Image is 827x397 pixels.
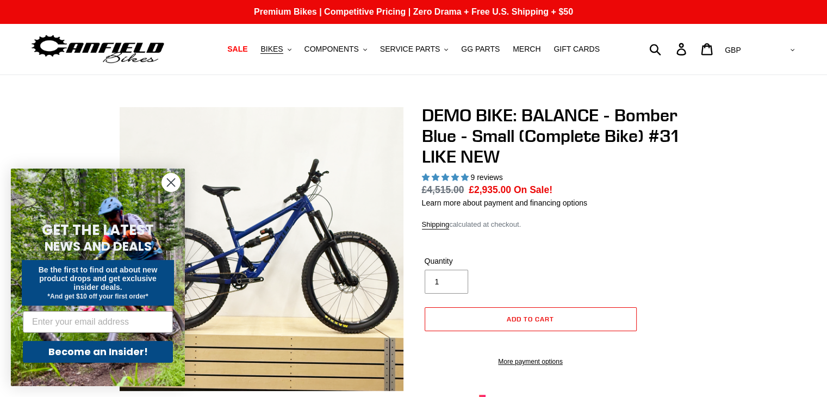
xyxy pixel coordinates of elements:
button: Close dialog [161,173,181,192]
span: GIFT CARDS [554,45,600,54]
label: Quantity [425,256,528,267]
span: SALE [227,45,247,54]
a: Shipping [422,220,450,229]
button: SERVICE PARTS [375,42,453,57]
span: Add to cart [507,315,554,323]
span: COMPONENTS [304,45,359,54]
h1: DEMO BIKE: BALANCE - Bomber Blue - Small (Complete Bike) #31 LIKE NEW [422,105,710,168]
span: BIKES [260,45,283,54]
a: GIFT CARDS [548,42,605,57]
a: SALE [222,42,253,57]
span: MERCH [513,45,540,54]
span: GET THE LATEST [42,220,154,240]
img: Canfield Bikes [30,32,166,66]
button: BIKES [255,42,296,57]
button: Become an Insider! [23,341,173,363]
span: GG PARTS [461,45,500,54]
a: More payment options [425,357,637,367]
a: MERCH [507,42,546,57]
div: calculated at checkout. [422,219,710,230]
span: 5.00 stars [422,173,471,182]
span: NEWS AND DEALS [45,238,152,255]
span: *And get $10 off your first order* [47,293,148,300]
span: SERVICE PARTS [380,45,440,54]
s: £4,515.00 [422,184,464,195]
span: Be the first to find out about new product drops and get exclusive insider deals. [39,265,158,291]
span: £2,935.00 [469,184,511,195]
input: Enter your email address [23,311,173,333]
a: Learn more about payment and financing options [422,199,587,207]
button: Add to cart [425,307,637,331]
input: Search [655,37,683,61]
span: On Sale! [514,183,552,197]
button: COMPONENTS [299,42,372,57]
a: GG PARTS [456,42,505,57]
span: 9 reviews [470,173,502,182]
